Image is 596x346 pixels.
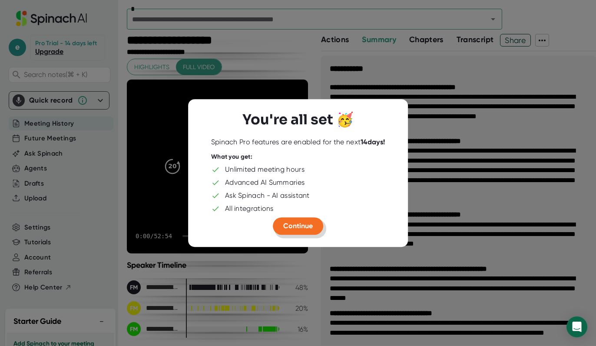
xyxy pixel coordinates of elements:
[273,217,323,235] button: Continue
[566,316,587,337] div: Open Intercom Messenger
[225,204,274,213] div: All integrations
[225,178,305,187] div: Advanced AI Summaries
[361,138,385,146] b: 14 days!
[225,165,305,174] div: Unlimited meeting hours
[225,191,310,200] div: Ask Spinach - AI assistant
[283,222,313,230] span: Continue
[211,138,385,146] div: Spinach Pro features are enabled for the next
[242,111,354,128] h3: You're all set 🥳
[211,153,252,161] div: What you get:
